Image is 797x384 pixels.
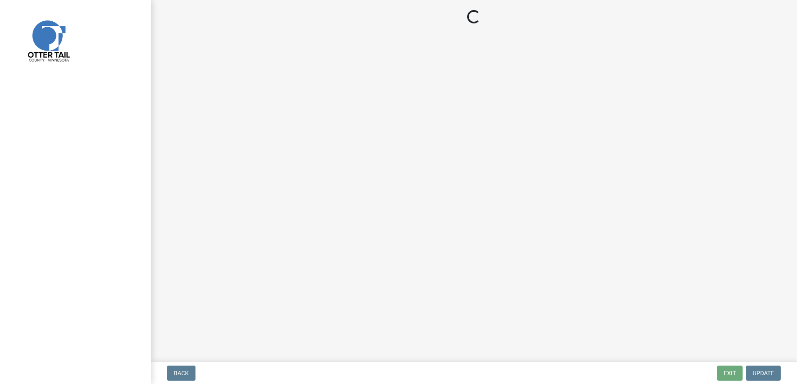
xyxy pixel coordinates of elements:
[753,370,774,376] span: Update
[746,366,781,381] button: Update
[167,366,195,381] button: Back
[717,366,743,381] button: Exit
[17,9,80,72] img: Otter Tail County, Minnesota
[174,370,189,376] span: Back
